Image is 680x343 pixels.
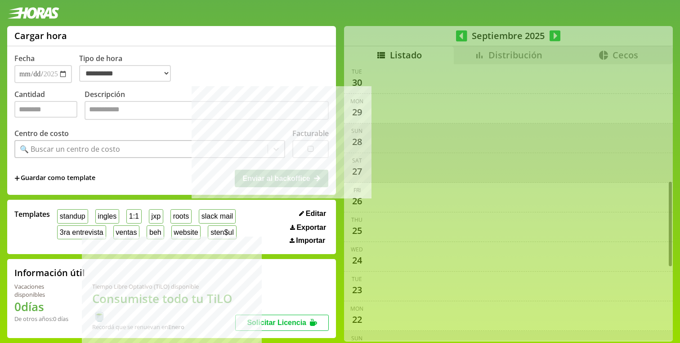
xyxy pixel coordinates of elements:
span: Editar [306,210,326,218]
button: standup [57,209,88,223]
div: Tiempo Libre Optativo (TiLO) disponible [92,282,236,290]
label: Fecha [14,53,35,63]
label: Cantidad [14,89,85,122]
button: Exportar [287,223,329,232]
input: Cantidad [14,101,77,118]
button: slack mail [199,209,236,223]
span: Importar [296,237,325,245]
button: 3ra entrevista [57,225,106,239]
span: Exportar [296,224,326,232]
h1: 0 días [14,299,71,315]
h1: Consumiste todo tu TiLO 🍵 [92,290,236,323]
button: jxp [149,209,163,223]
button: Solicitar Licencia [235,315,329,331]
b: Enero [168,323,184,331]
button: 1:1 [126,209,142,223]
div: 🔍 Buscar un centro de costo [20,144,120,154]
h1: Cargar hora [14,30,67,42]
button: ventas [113,225,140,239]
span: Templates [14,209,50,219]
textarea: Descripción [85,101,329,120]
button: ingles [95,209,119,223]
span: + [14,173,20,183]
div: Recordá que se renuevan en [92,323,236,331]
img: logotipo [7,7,59,19]
label: Centro de costo [14,128,69,138]
span: +Guardar como template [14,173,95,183]
button: beh [147,225,164,239]
label: Descripción [85,89,329,122]
button: Editar [296,209,329,218]
label: Tipo de hora [79,53,178,83]
label: Facturable [292,128,329,138]
div: De otros años: 0 días [14,315,71,323]
button: roots [170,209,192,223]
button: website [171,225,201,239]
h2: Información útil [14,267,85,279]
div: Vacaciones disponibles [14,282,71,299]
span: Solicitar Licencia [247,319,306,326]
select: Tipo de hora [79,65,171,82]
button: sten$ul [208,225,236,239]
